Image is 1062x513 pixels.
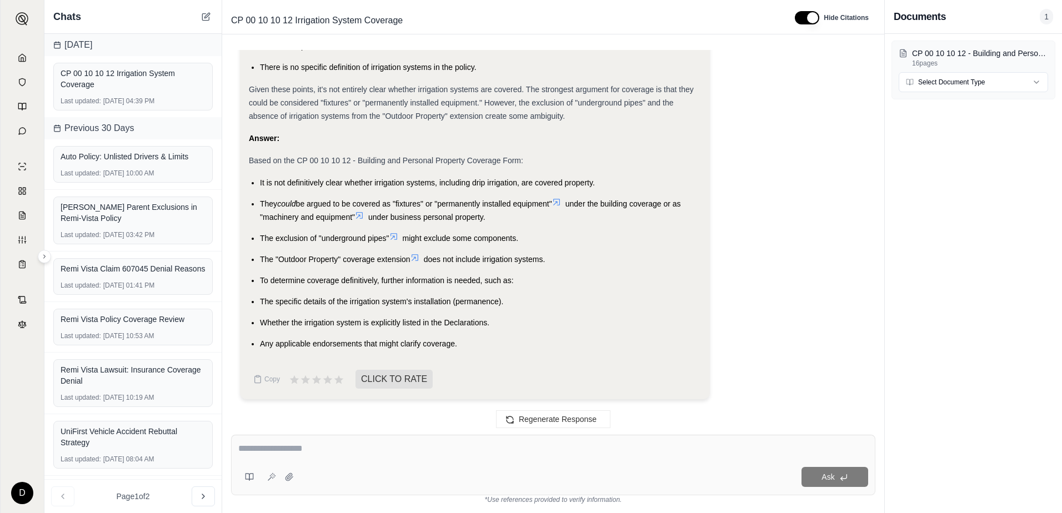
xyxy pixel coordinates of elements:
strong: Answer: [249,134,279,143]
span: does not include irrigation systems. [424,255,545,264]
div: *Use references provided to verify information. [231,495,875,504]
span: Given these points, it's not entirely clear whether irrigation systems are covered. The strongest... [249,85,694,120]
button: Expand sidebar [38,250,51,263]
span: might exclude some components. [403,234,519,243]
span: The specific details of the irrigation system's installation (permanence). [260,297,503,306]
span: Regenerate Response [519,415,597,424]
a: Custom Report [7,229,37,251]
button: CP 00 10 10 12 - Building and Personal Property Coverage Form.pdf16pages [899,48,1048,68]
span: Based on the CP 00 10 10 12 - Building and Personal Property Coverage Form: [249,156,523,165]
a: Home [7,47,37,69]
button: Ask [801,467,868,487]
span: Any applicable endorsements that might clarify coverage. [260,339,457,348]
span: Last updated: [61,97,101,105]
span: could [277,199,295,208]
div: Remi Vista Lawsuit: Insurance Coverage Denial [61,364,206,386]
span: Copy [264,375,280,384]
div: [DATE] [44,34,222,56]
span: Last updated: [61,455,101,464]
button: Copy [249,368,284,390]
span: under the building coverage or as "machinery and equipment" [260,199,681,222]
span: It is not definitively clear whether irrigation systems, including drip irrigation, are covered p... [260,178,595,187]
div: Remi Vista Policy Coverage Review [61,314,206,325]
div: [DATE] 08:04 AM [61,455,206,464]
div: Previous 30 Days [44,117,222,139]
span: under business personal property. [368,213,485,222]
div: [DATE] 01:41 PM [61,281,206,290]
button: New Chat [199,10,213,23]
div: [DATE] 10:00 AM [61,169,206,178]
span: include irrigation systems, suggesting they are not intended to be covered under that specific ex... [260,28,689,51]
span: 1 [1040,9,1053,24]
span: The exclusion of "underground pipes" [260,234,389,243]
span: Page 1 of 2 [117,491,150,502]
div: [PERSON_NAME] Parent Exclusions in Remi-Vista Policy [61,202,206,224]
div: Auto Policy: Unlisted Drivers & Limits [61,151,206,162]
p: 16 pages [912,59,1048,68]
a: Contract Analysis [7,289,37,311]
span: Hide Citations [824,13,869,22]
span: Whether the irrigation system is explicitly listed in the Declarations. [260,318,489,327]
div: D [11,482,33,504]
span: be argued to be covered as "fixtures" or "permanently installed equipment" [296,199,552,208]
span: Ask [821,472,834,481]
span: CLICK TO RATE [355,370,433,389]
span: Last updated: [61,281,101,290]
span: To determine coverage definitively, further information is needed, such as: [260,276,514,285]
span: CP 00 10 10 12 Irrigation System Coverage [227,12,407,29]
a: Coverage Table [7,253,37,275]
a: Documents Vault [7,71,37,93]
span: The "Outdoor Property" coverage extension [260,255,410,264]
a: Legal Search Engine [7,313,37,335]
div: CP 00 10 10 12 Irrigation System Coverage [61,68,206,90]
span: Last updated: [61,393,101,402]
div: [DATE] 03:42 PM [61,230,206,239]
p: CP 00 10 10 12 - Building and Personal Property Coverage Form.pdf [912,48,1048,59]
span: There is no specific definition of irrigation systems in the policy. [260,63,477,72]
button: Regenerate Response [496,410,610,428]
div: Remi Vista Claim 607045 Denial Reasons [61,263,206,274]
a: Prompt Library [7,95,37,118]
div: [DATE] 10:19 AM [61,393,206,402]
span: Last updated: [61,169,101,178]
div: [DATE] 10:53 AM [61,331,206,340]
a: Claim Coverage [7,204,37,227]
a: Chat [7,120,37,142]
a: Single Policy [7,155,37,178]
div: Edit Title [227,12,782,29]
img: Expand sidebar [16,12,29,26]
span: Chats [53,9,81,24]
span: Last updated: [61,331,101,340]
a: Policy Comparisons [7,180,37,202]
h3: Documents [894,9,946,24]
span: They [260,199,277,208]
button: Expand sidebar [11,8,33,30]
div: UniFirst Vehicle Accident Rebuttal Strategy [61,426,206,448]
div: [DATE] 04:39 PM [61,97,206,105]
span: Last updated: [61,230,101,239]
